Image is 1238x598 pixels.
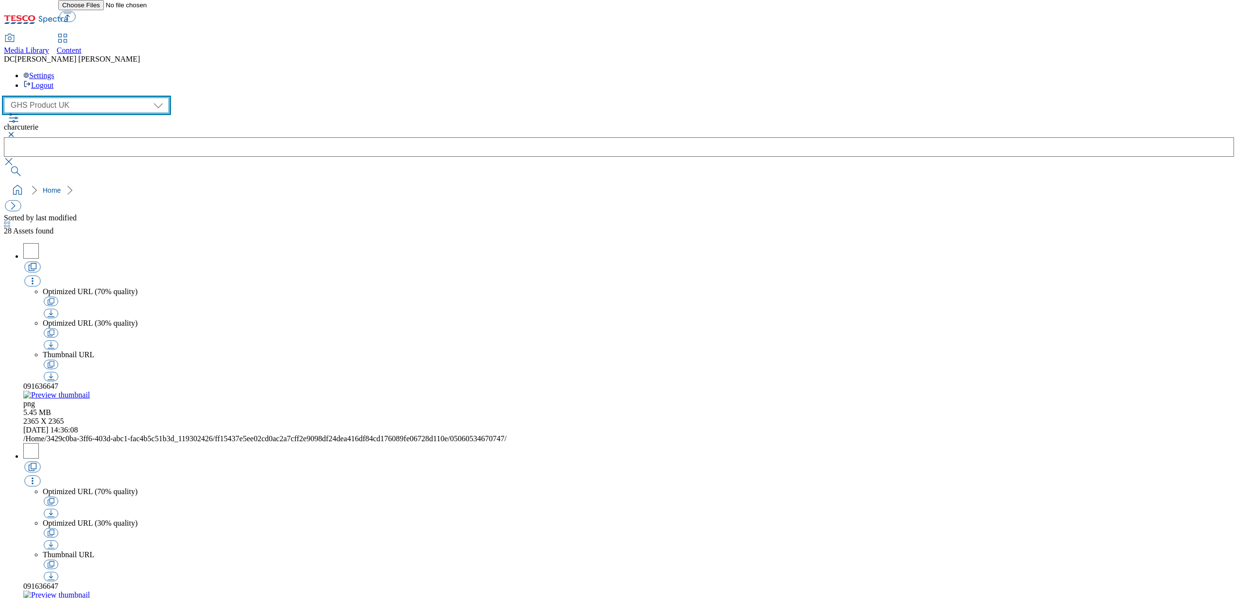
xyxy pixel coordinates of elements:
[23,382,58,390] span: Ember British Charcuterie Grass-Fed Beef 37G
[23,399,35,408] span: Type
[43,186,61,194] a: Home
[43,287,137,296] span: Optimized URL (70% quality)
[4,214,77,222] span: Sorted by last modified
[4,46,49,54] span: Media Library
[43,350,94,359] span: Thumbnail URL
[43,319,137,327] span: Optimized URL (30% quality)
[23,417,64,425] span: Resolution
[23,408,51,416] span: Size
[23,426,1234,434] div: Last Modified
[43,550,94,559] span: Thumbnail URL
[4,55,15,63] span: DC
[4,181,1234,199] nav: breadcrumb
[10,183,25,198] a: home
[4,34,49,55] a: Media Library
[23,391,1234,399] a: Preview thumbnail
[57,34,82,55] a: Content
[23,582,58,590] span: Ember British Charcuterie Grass-Fed Beef 37G
[43,487,137,496] span: Optimized URL (70% quality)
[15,55,140,63] span: [PERSON_NAME] [PERSON_NAME]
[57,46,82,54] span: Content
[4,227,53,235] span: Assets found
[43,519,137,527] span: Optimized URL (30% quality)
[23,434,1234,443] div: /3429c0ba-3ff6-403d-abc1-fac4b5c51b3d_119302426/ff15437e5ee02cd0ac2a7cff2e9098df24dea416df84cd176...
[23,71,54,80] a: Settings
[4,123,38,131] span: charcuterie
[23,81,53,89] a: Logout
[23,391,90,399] img: Preview thumbnail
